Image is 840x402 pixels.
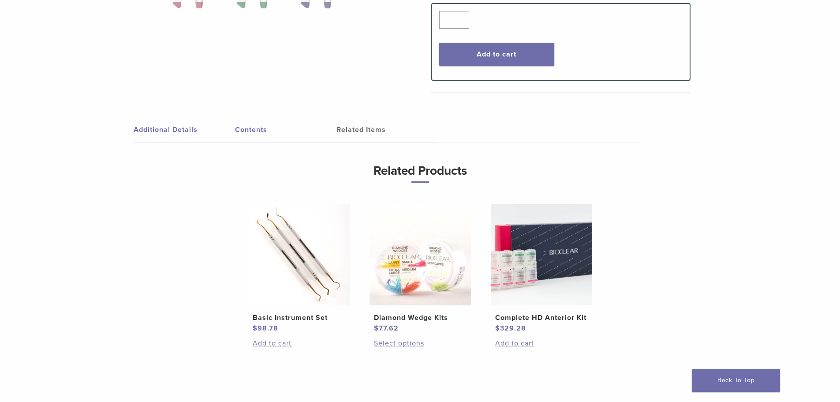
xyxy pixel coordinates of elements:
bdi: 98.78 [253,324,278,333]
a: Contents [235,117,336,142]
a: Select options for “Diamond Wedge Kits” [374,338,466,349]
a: Add to cart: “Complete HD Anterior Kit” [495,338,587,349]
a: Basic Instrument SetBasic Instrument Set $98.78 [245,204,353,334]
a: Diamond Wedge KitsDiamond Wedge Kits $77.62 [366,204,474,334]
h2: Basic Instrument Set [253,312,344,323]
a: Related Items [336,117,438,142]
img: Basic Instrument Set [248,204,350,305]
a: Add to cart: “Basic Instrument Set” [253,338,344,349]
bdi: 77.62 [374,324,399,333]
bdi: 329.28 [495,324,526,333]
button: Add to cart [439,43,554,66]
a: Additional Details [134,117,235,142]
span: $ [495,324,500,333]
a: Complete HD Anterior KitComplete HD Anterior Kit $329.28 [487,204,595,334]
a: Back To Top [692,369,780,392]
span: $ [374,324,379,333]
h2: Diamond Wedge Kits [374,312,466,323]
h2: Complete HD Anterior Kit [495,312,587,323]
h3: Related Products [184,160,656,183]
img: Diamond Wedge Kits [370,204,471,305]
span: $ [253,324,258,333]
img: Complete HD Anterior Kit [491,204,592,305]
